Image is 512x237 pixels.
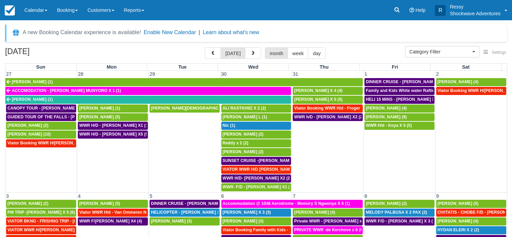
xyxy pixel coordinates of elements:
span: [PERSON_NAME] (4) [294,210,335,215]
button: month [265,47,288,59]
a: HYDAN ELERI X 2 (2) [436,226,506,234]
span: VIATOR WWR H/[PERSON_NAME] 2 (2) [7,228,84,232]
span: Sun [36,64,45,70]
span: [PERSON_NAME] (4) [438,219,478,223]
span: Viator WWR H/d - Van Ommeren Nick X 4 (4) [79,210,165,215]
a: [PERSON_NAME] X 5 (5) [293,96,363,104]
a: WWR F/[PERSON_NAME] X4 (4) [78,217,148,226]
span: [PERSON_NAME] (2) [223,132,264,137]
a: Accommodation @ 1048 Aerodrome - Memory S Ngwenya X 6 (1) [221,200,363,208]
span: 3 [5,193,9,199]
span: Viator Booking WWR H/d - Froger Julien X1 (1) [294,106,385,111]
a: WWR H/D - [PERSON_NAME] X1 (1) [78,122,148,130]
a: [PERSON_NAME] (3) [150,217,220,226]
span: Settings [492,50,506,55]
a: [PERSON_NAME] (2) [6,200,76,208]
span: Help [416,7,426,13]
button: Settings [480,48,510,57]
a: WWR F/D - [PERSON_NAME] X 3 (3) [364,217,435,226]
span: [PERSON_NAME] (4) [366,106,407,111]
a: Family and Kids White water Rafting - [PERSON_NAME] X4 (4) [364,87,435,95]
span: Mon [107,64,117,70]
a: PRIVATE WWR -de Kerchove x 6 (6) [293,226,363,234]
a: [PERSON_NAME] (5) [436,200,506,208]
span: [PERSON_NAME] (2) [223,149,264,154]
a: CIVITATIS - CHOBE F/D - [PERSON_NAME] X 2 (3) [436,209,506,217]
span: PRIVATE WWR -de Kerchove x 6 (6) [294,228,364,232]
span: ACCOMODATION - [PERSON_NAME] MUNYORO X 1 (1) [12,88,121,93]
span: [PERSON_NAME] (4) [438,79,478,84]
span: WWR h/D - [PERSON_NAME] X2 (2) [294,115,363,119]
a: [PERSON_NAME] (2) [221,148,291,156]
span: Reddy x 2 (2) [223,141,248,145]
button: [DATE] [221,47,245,59]
a: [PERSON_NAME] (4) [293,209,363,217]
p: Shockwave Adventures [450,10,500,17]
a: [PERSON_NAME] L (1) [221,113,291,121]
span: HYDAN ELERI X 2 (2) [438,228,479,232]
span: 6 [221,193,225,199]
a: Viator WWR H/d - Van Ommeren Nick X 4 (4) [78,209,148,217]
a: VIATOR BKNG - FRISHNG TRIP - [PERSON_NAME] X 5 (4) [6,217,76,226]
span: [PERSON_NAME] (1) [79,106,120,111]
span: VIATOR BKNG - FRISHNG TRIP - [PERSON_NAME] X 5 (4) [7,219,121,223]
span: 5 [149,193,153,199]
a: [PERSON_NAME] (1) [78,104,148,113]
a: HELI 15 MINS - [PERSON_NAME] X4 (4) [364,96,435,104]
a: [PERSON_NAME] (8) [364,113,435,121]
span: 8 [364,193,368,199]
a: WWR H/D - [PERSON_NAME] X5 (5) [78,131,148,139]
button: Enable New Calendar [144,29,196,36]
span: DINNER CRUISE - [PERSON_NAME] X3 (3) [151,201,235,206]
span: Tue [178,64,187,70]
a: [PERSON_NAME] X 3 (3) [221,209,291,217]
a: PM TRIP -[PERSON_NAME] X 5 (6) [6,209,76,217]
a: Nic (1) [221,122,291,130]
a: [PERSON_NAME] (2) [6,122,76,130]
a: [PERSON_NAME][DEMOGRAPHIC_DATA] (6) [150,104,220,113]
span: Viator Booking WWR H/[PERSON_NAME] [PERSON_NAME][GEOGRAPHIC_DATA] (1) [7,141,175,145]
a: WWR h/D - [PERSON_NAME] X2 (2) [293,113,363,121]
span: 28 [77,71,84,77]
a: DINNER CRUISE - [PERSON_NAME] X3 (3) [150,200,220,208]
a: [PERSON_NAME] (4) [436,217,506,226]
span: Accommodation @ 1048 Aerodrome - Memory S Ngwenya X 6 (1) [223,201,350,206]
a: [PERSON_NAME] (5) [78,200,148,208]
span: Family and Kids White water Rafting - [PERSON_NAME] X4 (4) [366,88,488,93]
span: MELODY PALBUSA X 2 PAX (2) [366,210,427,215]
a: VIATOR WWR H/[PERSON_NAME] 2 (2) [6,226,76,234]
a: HELICOPTER - [PERSON_NAME] X 3 (3) [150,209,220,217]
a: GUIDED TOUR OF THE FALLS - [PERSON_NAME] X 5 (5) [6,113,76,121]
span: 2 [436,71,440,77]
span: | [199,29,200,35]
span: GUIDED TOUR OF THE FALLS - [PERSON_NAME] X 5 (5) [7,115,119,119]
span: Sat [462,64,469,70]
span: HELICOPTER - [PERSON_NAME] X 3 (3) [151,210,229,215]
a: [PERSON_NAME] (1) [5,96,291,104]
span: WWR H/D- [PERSON_NAME] X2 (2) [223,176,291,181]
span: Nic (1) [223,123,235,128]
span: 31 [292,71,299,77]
div: A new Booking Calendar experience is available! [23,28,141,37]
span: Viator Booking Family with Kids - [PERSON_NAME] 4 (4) [223,228,334,232]
span: 4 [77,193,81,199]
a: Reddy x 2 (2) [221,139,291,147]
span: 29 [149,71,156,77]
span: WWR H/D - [PERSON_NAME] X5 (5) [79,132,149,137]
span: 27 [5,71,12,77]
a: WWR H/D- [PERSON_NAME] X2 (2) [221,174,291,183]
a: SUNSET CRUISE -[PERSON_NAME] X2 (2) [221,157,291,165]
span: [PERSON_NAME] X 4 (4) [294,88,342,93]
a: ACCOMODATION - [PERSON_NAME] MUNYORO X 1 (1) [5,87,291,95]
span: [PERSON_NAME] (3) [151,219,192,223]
span: HELI 15 MINS - [PERSON_NAME] X4 (4) [366,97,443,102]
a: [PERSON_NAME] (2) [364,200,435,208]
button: day [308,47,325,59]
span: [PERSON_NAME] (10) [7,132,51,137]
a: Viator Booking WWR H/d - Froger Julien X1 (1) [293,104,363,113]
span: WWR H/D - [PERSON_NAME] X1 (1) [79,123,149,128]
span: [PERSON_NAME][DEMOGRAPHIC_DATA] (6) [151,106,239,111]
a: Viator Booking WWR H/[PERSON_NAME] [PERSON_NAME][GEOGRAPHIC_DATA] (1) [6,139,76,147]
span: [PERSON_NAME] (2) [366,201,407,206]
span: Wed [248,64,258,70]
